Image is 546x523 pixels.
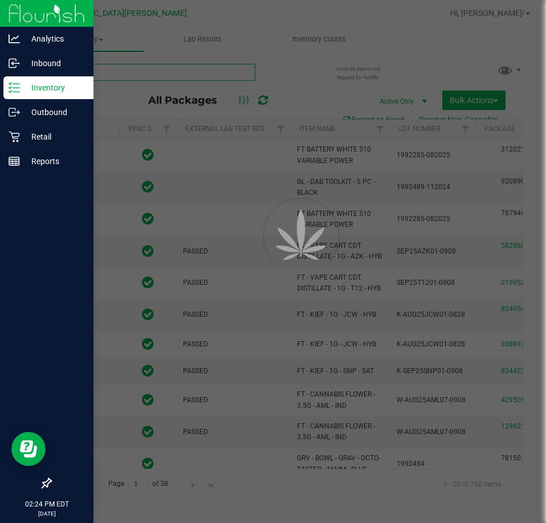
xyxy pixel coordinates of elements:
p: 02:24 PM EDT [5,499,88,509]
inline-svg: Inbound [9,58,20,69]
p: Analytics [20,32,88,46]
p: Reports [20,154,88,168]
p: [DATE] [5,509,88,518]
p: Inventory [20,81,88,95]
p: Inbound [20,56,88,70]
inline-svg: Retail [9,131,20,142]
inline-svg: Outbound [9,107,20,118]
inline-svg: Reports [9,156,20,167]
p: Outbound [20,105,88,119]
iframe: Resource center [11,432,46,466]
inline-svg: Analytics [9,33,20,44]
inline-svg: Inventory [9,82,20,93]
p: Retail [20,130,88,144]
